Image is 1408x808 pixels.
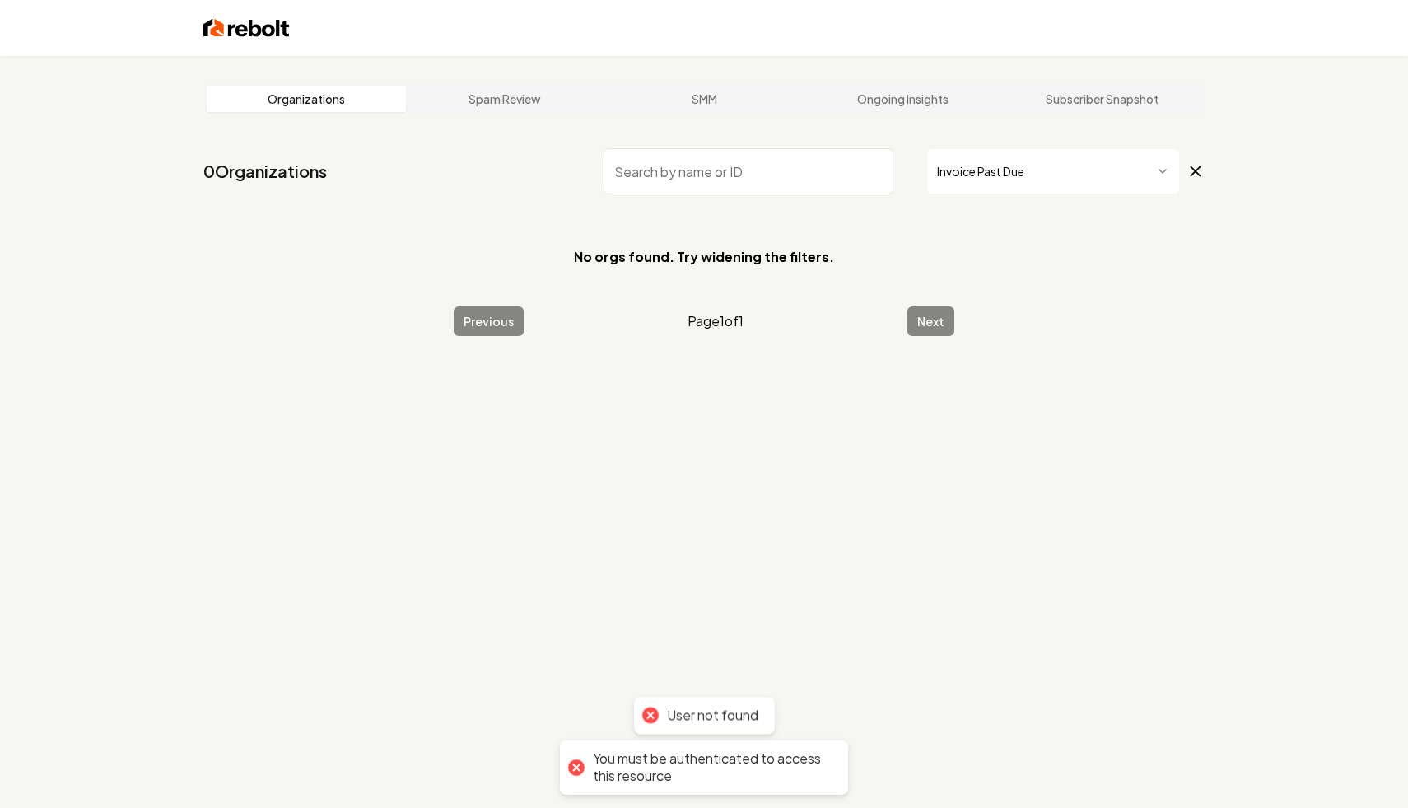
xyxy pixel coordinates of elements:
[688,311,744,331] span: Page 1 of 1
[207,86,406,112] a: Organizations
[593,750,832,785] div: You must be authenticated to access this resource
[667,708,758,725] div: User not found
[406,86,605,112] a: Spam Review
[604,148,893,194] input: Search by name or ID
[203,16,290,40] img: Rebolt Logo
[804,86,1003,112] a: Ongoing Insights
[1002,86,1201,112] a: Subscriber Snapshot
[203,221,1205,293] section: No orgs found. Try widening the filters.
[203,160,327,183] a: 0Organizations
[604,86,804,112] a: SMM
